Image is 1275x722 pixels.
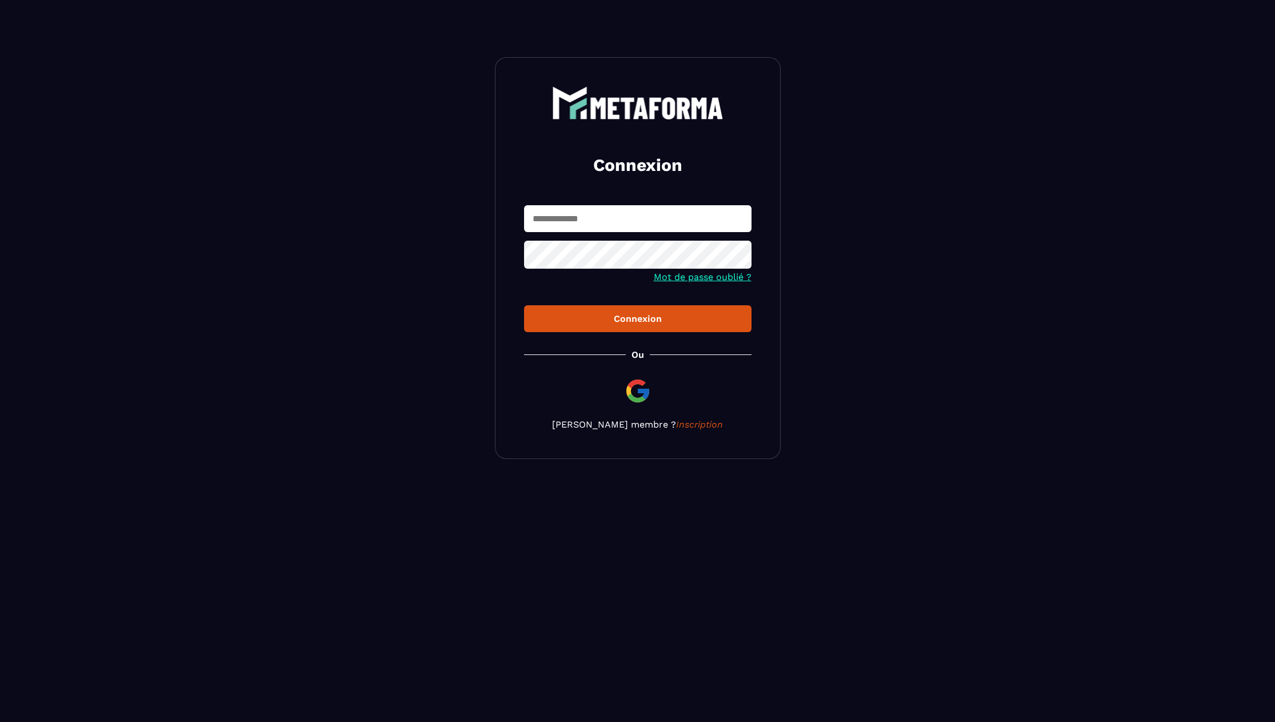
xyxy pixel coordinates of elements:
p: Ou [631,349,644,360]
div: Connexion [533,313,742,324]
h2: Connexion [538,154,738,177]
a: Inscription [676,419,723,430]
button: Connexion [524,305,752,332]
a: Mot de passe oublié ? [654,272,752,282]
p: [PERSON_NAME] membre ? [524,419,752,430]
a: logo [524,86,752,119]
img: logo [552,86,724,119]
img: google [624,377,652,405]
